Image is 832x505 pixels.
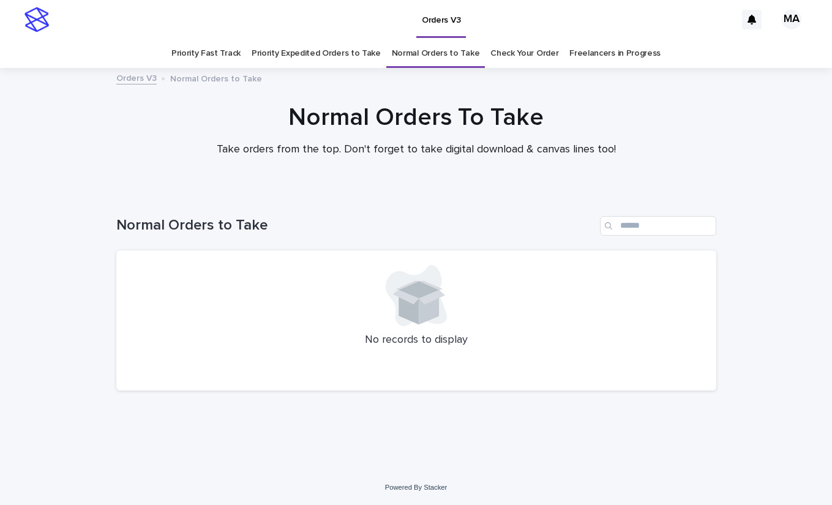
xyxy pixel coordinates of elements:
[392,39,480,68] a: Normal Orders to Take
[171,39,241,68] a: Priority Fast Track
[170,71,262,84] p: Normal Orders to Take
[24,7,49,32] img: stacker-logo-s-only.png
[600,216,716,236] input: Search
[171,143,661,157] p: Take orders from the top. Don't forget to take digital download & canvas lines too!
[490,39,558,68] a: Check Your Order
[782,10,801,29] div: MA
[116,103,716,132] h1: Normal Orders To Take
[131,334,702,347] p: No records to display
[385,484,447,491] a: Powered By Stacker
[116,70,157,84] a: Orders V3
[252,39,381,68] a: Priority Expedited Orders to Take
[116,217,595,234] h1: Normal Orders to Take
[569,39,661,68] a: Freelancers in Progress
